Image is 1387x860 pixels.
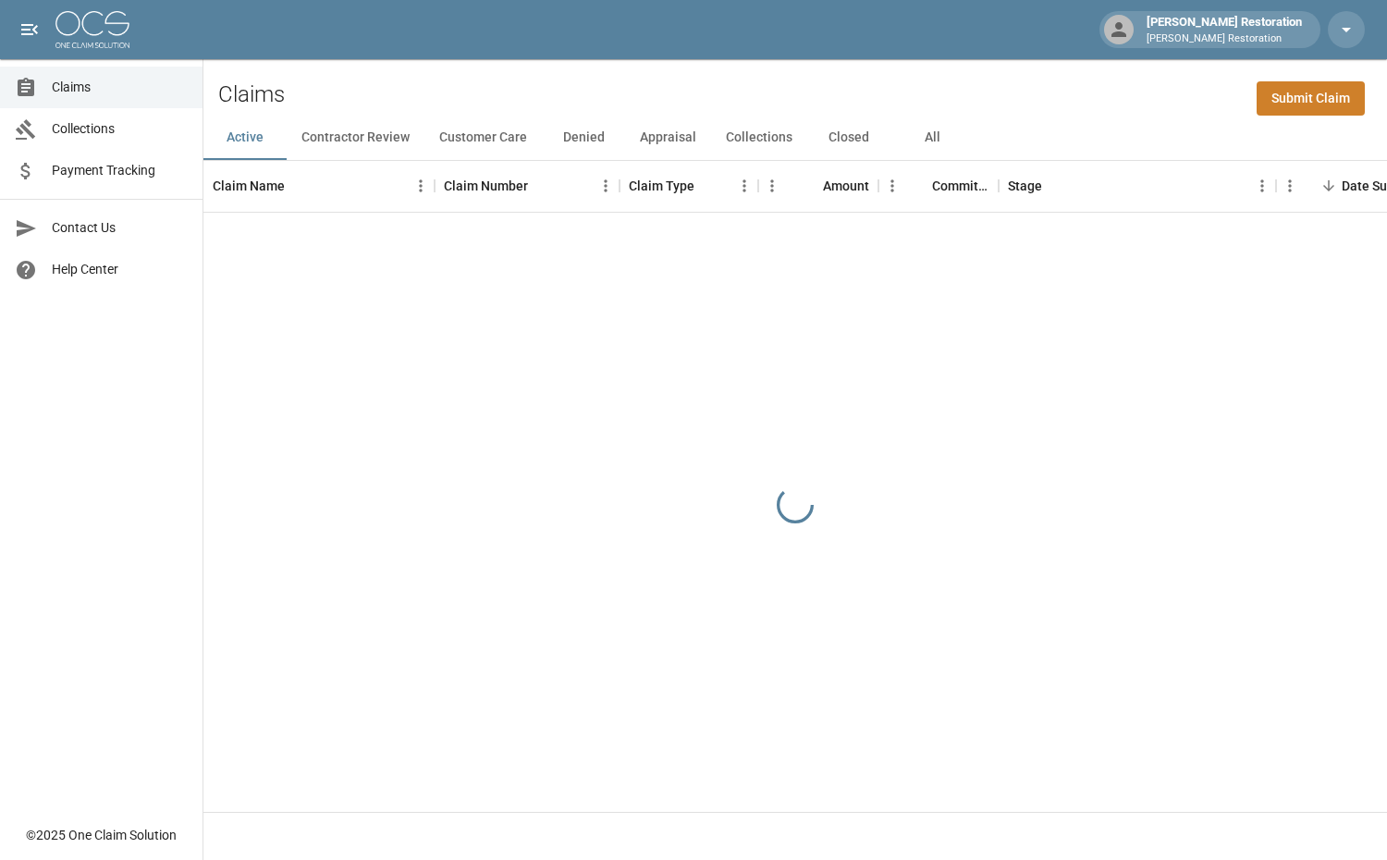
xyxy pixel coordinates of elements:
button: Menu [407,172,435,200]
div: dynamic tabs [203,116,1387,160]
button: Menu [730,172,758,200]
button: Appraisal [625,116,711,160]
div: Stage [1008,160,1042,212]
button: Menu [878,172,906,200]
div: © 2025 One Claim Solution [26,826,177,844]
button: Sort [694,173,720,199]
div: Stage [999,160,1276,212]
span: Contact Us [52,218,188,238]
div: Claim Type [629,160,694,212]
span: Help Center [52,260,188,279]
span: Claims [52,78,188,97]
div: Claim Name [203,160,435,212]
button: Sort [285,173,311,199]
button: Sort [906,173,932,199]
h2: Claims [218,81,285,108]
div: Amount [823,160,869,212]
button: Denied [542,116,625,160]
span: Payment Tracking [52,161,188,180]
div: Claim Number [435,160,620,212]
div: Claim Number [444,160,528,212]
div: Committed Amount [878,160,999,212]
button: Customer Care [424,116,542,160]
img: ocs-logo-white-transparent.png [55,11,129,48]
button: Closed [807,116,890,160]
button: Sort [1042,173,1068,199]
button: Menu [1248,172,1276,200]
button: Menu [1276,172,1304,200]
div: Claim Name [213,160,285,212]
button: Menu [758,172,786,200]
button: All [890,116,974,160]
span: Collections [52,119,188,139]
p: [PERSON_NAME] Restoration [1147,31,1302,47]
button: Menu [592,172,620,200]
button: Sort [797,173,823,199]
div: [PERSON_NAME] Restoration [1139,13,1309,46]
button: Sort [1316,173,1342,199]
button: Sort [528,173,554,199]
button: Active [203,116,287,160]
button: Collections [711,116,807,160]
a: Submit Claim [1257,81,1365,116]
div: Claim Type [620,160,758,212]
button: Contractor Review [287,116,424,160]
div: Committed Amount [932,160,989,212]
div: Amount [758,160,878,212]
button: open drawer [11,11,48,48]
